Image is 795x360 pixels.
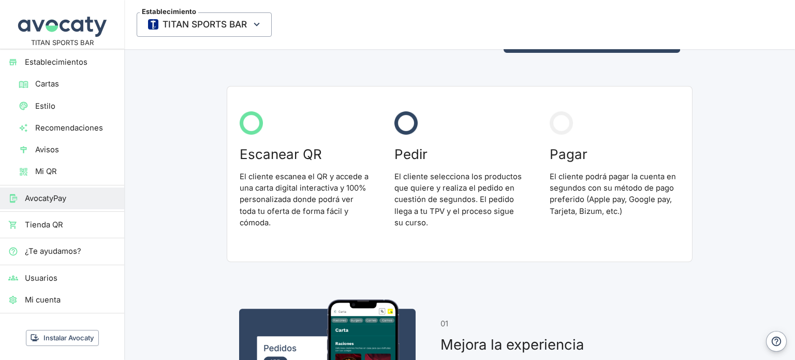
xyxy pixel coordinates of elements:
[35,166,116,177] span: Mi QR
[148,19,158,30] img: Thumbnail
[35,144,116,155] span: Avisos
[550,111,573,135] img: Circulo gris
[240,171,370,228] p: El cliente escanea el QR y accede a una carta digital interactiva y 100% personalizada donde podr...
[240,146,370,163] h3: Escanear QR
[35,100,116,112] span: Estilo
[440,314,448,335] span: 01
[35,122,116,134] span: Recomendaciones
[25,56,116,68] span: Establecimientos
[440,336,584,353] h3: Mejora la experiencia
[25,246,116,257] span: ¿Te ayudamos?
[394,111,418,135] img: Circulo azul
[394,171,524,228] p: El cliente selecciona los productos que quiere y realiza el pedido en cuestión de segundos. El pe...
[35,78,116,90] span: Cartas
[137,12,272,36] button: EstablecimientoThumbnailTITAN SPORTS BAR
[394,146,524,163] h3: Pedir
[550,171,680,217] p: El cliente podrá pagar la cuenta en segundos con su método de pago preferido (Apple pay, Google p...
[137,12,272,36] span: TITAN SPORTS BAR
[140,8,198,15] span: Establecimiento
[163,17,247,32] span: TITAN SPORTS BAR
[766,331,787,352] button: Ayuda y contacto
[26,330,99,346] button: Instalar Avocaty
[25,219,116,231] span: Tienda QR
[25,193,116,204] span: AvocatyPay
[25,294,116,306] span: Mi cuenta
[240,111,263,135] img: Circulo verde
[25,272,116,284] span: Usuarios
[550,146,680,163] h3: Pagar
